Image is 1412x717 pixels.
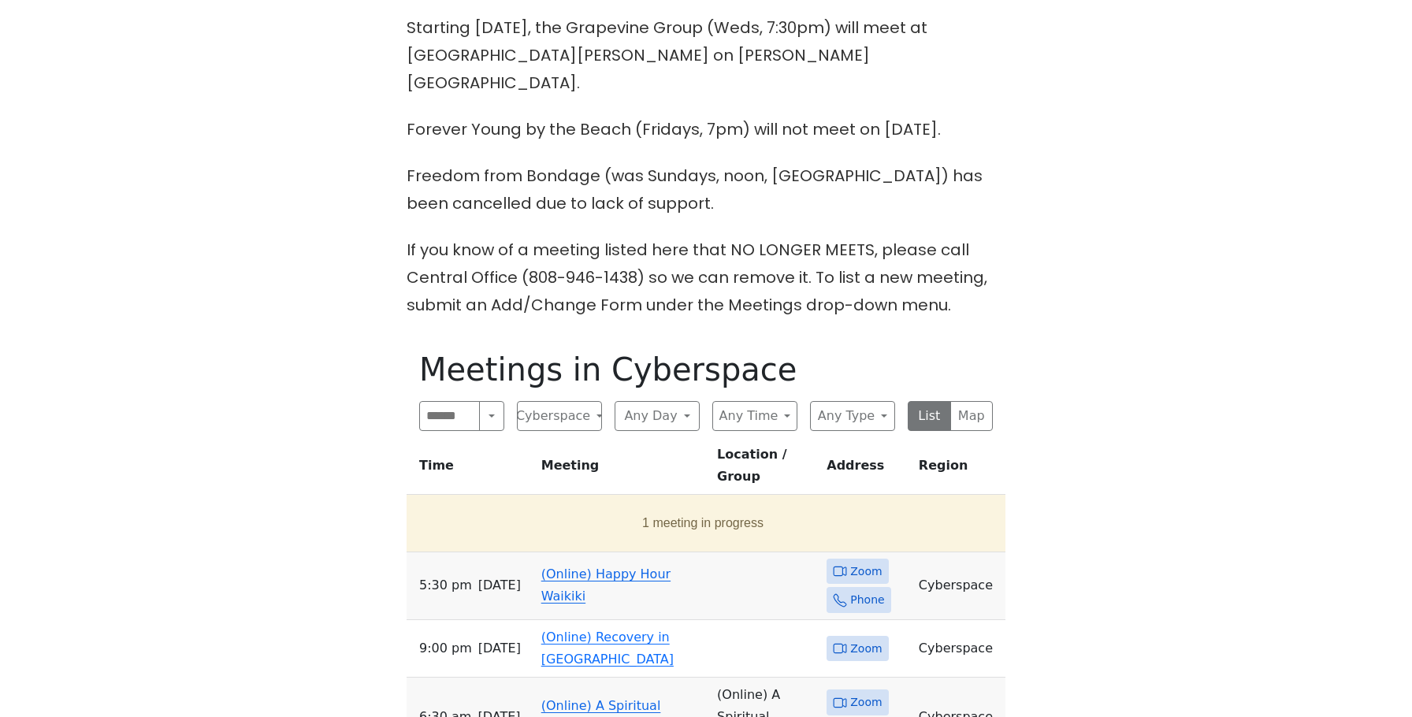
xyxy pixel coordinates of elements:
p: Forever Young by the Beach (Fridays, 7pm) will not meet on [DATE]. [407,116,1005,143]
span: Zoom [850,562,882,581]
td: Cyberspace [912,620,1005,678]
input: Search [419,401,480,431]
th: Time [407,444,535,495]
span: 9:00 PM [419,637,472,659]
button: Any Day [615,401,700,431]
th: Meeting [535,444,711,495]
button: Search [479,401,504,431]
button: Any Time [712,401,797,431]
span: 5:30 PM [419,574,472,596]
th: Region [912,444,1005,495]
button: Any Type [810,401,895,431]
p: Starting [DATE], the Grapevine Group (Weds, 7:30pm) will meet at [GEOGRAPHIC_DATA][PERSON_NAME] o... [407,14,1005,97]
h1: Meetings in Cyberspace [419,351,993,388]
p: Freedom from Bondage (was Sundays, noon, [GEOGRAPHIC_DATA]) has been cancelled due to lack of sup... [407,162,1005,217]
button: Map [950,401,994,431]
th: Address [820,444,912,495]
a: (Online) Recovery in [GEOGRAPHIC_DATA] [541,630,674,667]
span: [DATE] [478,574,521,596]
button: 1 meeting in progress [413,501,993,545]
span: Zoom [850,639,882,659]
button: List [908,401,951,431]
th: Location / Group [711,444,820,495]
span: [DATE] [478,637,521,659]
span: Phone [850,590,884,610]
p: If you know of a meeting listed here that NO LONGER MEETS, please call Central Office (808-946-14... [407,236,1005,319]
span: Zoom [850,693,882,712]
button: Cyberspace [517,401,602,431]
a: (Online) Happy Hour Waikiki [541,567,671,604]
td: Cyberspace [912,552,1005,620]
